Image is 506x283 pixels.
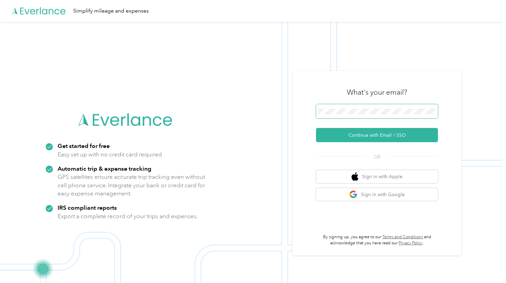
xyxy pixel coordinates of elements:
img: google logo [349,190,358,199]
p: GPS satellites ensure accurate trip tracking even without cell phone service. Integrate your bank... [58,173,206,198]
strong: IRS compliant reports [58,204,117,211]
a: Privacy Policy [399,241,423,246]
strong: Get started for free [58,142,110,149]
p: Easy set up with no credit card required [58,150,162,159]
p: Export a complete record of your trips and expenses. [58,212,198,221]
button: Continue with Email / SSO [316,128,438,142]
button: apple logoSign in with Apple [316,170,438,183]
a: Terms and Conditions [382,234,423,240]
strong: Automatic trip & expense tracking [58,165,151,172]
button: google logoSign in with Google [316,188,438,201]
h3: What's your email? [347,88,407,97]
div: Simplify mileage and expenses [73,7,149,15]
img: apple logo [352,172,358,181]
p: By signing up, you agree to our and acknowledge that you have read our . [316,234,438,246]
span: OR [365,153,389,161]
